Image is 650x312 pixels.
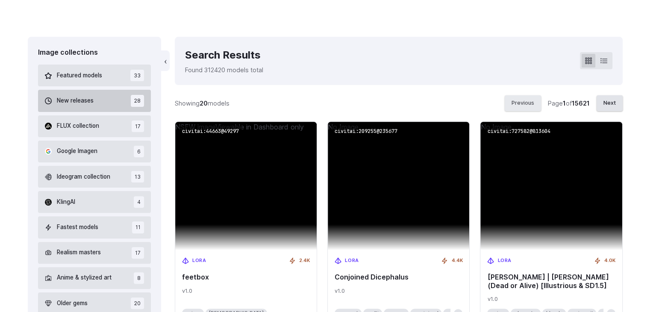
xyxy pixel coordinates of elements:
[487,295,615,303] span: v1.0
[38,47,151,58] div: Image collections
[132,221,144,233] span: 11
[57,223,98,232] span: Fastest models
[175,98,229,108] div: Showing models
[487,273,615,289] span: [PERSON_NAME] | [PERSON_NAME] (Dead or Alive) [Illustrious & SD1.5]
[345,257,359,265] span: LoRA
[192,257,206,265] span: LoRA
[38,115,151,137] button: FLUX collection 17
[182,273,310,281] span: feetbox
[563,100,566,107] strong: 1
[38,267,151,289] button: Anime & stylized art 8
[200,100,208,107] strong: 20
[451,257,462,265] span: 4.4K
[175,123,215,131] span: NSFW image
[215,123,304,131] span: Viewable in Dashboard only
[130,70,144,81] span: 33
[57,96,94,106] span: New releases
[131,297,144,309] span: 20
[161,50,170,71] button: ‹
[57,172,110,182] span: Ideogram collection
[480,123,511,131] span: No Image
[57,248,101,257] span: Realism masters
[38,242,151,264] button: Realism masters 17
[505,95,541,111] button: Previous
[57,197,75,207] span: KlingAI
[335,273,462,281] span: Conjoined Dicephalus
[134,146,144,157] span: 6
[185,65,263,75] p: Found 312420 models total
[131,171,144,182] span: 13
[57,71,102,80] span: Featured models
[57,121,99,131] span: FLUX collection
[328,123,359,131] span: No Image
[484,125,553,138] code: civitai:727582@813604
[572,100,590,107] strong: 15621
[57,299,88,308] span: Older gems
[185,47,263,63] div: Search Results
[182,287,310,295] span: v1.0
[134,272,144,284] span: 8
[299,257,310,265] span: 2.4K
[548,98,590,108] div: Page of
[132,121,144,132] span: 17
[38,216,151,238] button: Fastest models 11
[335,287,462,295] span: v1.0
[604,257,615,265] span: 4.0K
[179,125,242,138] code: civitai:44663@49297
[38,191,151,213] button: KlingAI 4
[131,95,144,106] span: 28
[38,141,151,162] button: Google Imagen 6
[497,257,511,265] span: LoRA
[331,125,401,138] code: civitai:209255@235677
[57,147,97,156] span: Google Imagen
[134,196,144,208] span: 4
[597,95,623,111] button: Next
[38,65,151,86] button: Featured models 33
[132,247,144,259] span: 17
[57,273,112,283] span: Anime & stylized art
[38,90,151,112] button: New releases 28
[38,166,151,188] button: Ideogram collection 13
